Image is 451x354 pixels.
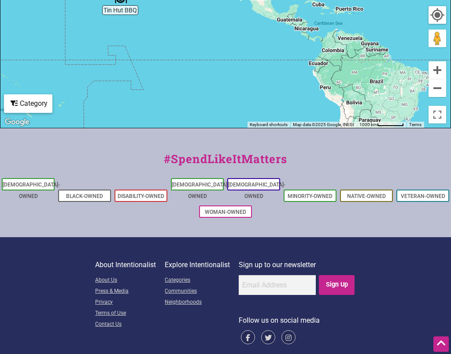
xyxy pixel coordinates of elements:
a: Privacy [95,297,156,308]
p: About Intentionalist [95,259,156,271]
a: Woman-Owned [205,209,246,215]
a: About Us [95,275,156,286]
a: Terms [409,122,421,127]
button: Your Location [429,6,446,24]
a: Native-Owned [347,193,386,199]
button: Map Scale: 1000 km per 57 pixels [357,122,407,128]
div: Filter by category [4,94,52,113]
input: Email Address [239,275,316,295]
a: Communities [165,286,230,297]
a: Press & Media [95,286,156,297]
a: Terms of Use [95,308,156,319]
a: [DEMOGRAPHIC_DATA]-Owned [3,182,60,199]
a: Open this area in Google Maps (opens a new window) [3,116,32,128]
span: Map data ©2025 Google, INEGI [293,122,354,127]
input: Sign Up [319,275,355,295]
p: Explore Intentionalist [165,259,230,271]
p: Sign up to our newsletter [239,259,356,271]
button: Zoom in [429,61,446,79]
a: [DEMOGRAPHIC_DATA]-Owned [172,182,229,199]
button: Drag Pegman onto the map to open Street View [429,30,446,47]
span: 1000 km [359,122,377,127]
div: Category [5,95,52,112]
button: Zoom out [429,79,446,97]
div: Scroll Back to Top [433,336,449,352]
a: Veteran-Owned [401,193,445,199]
a: Neighborhoods [165,297,230,308]
a: Disability-Owned [118,193,164,199]
a: Categories [165,275,230,286]
img: Google [3,116,32,128]
button: Keyboard shortcuts [250,122,288,128]
a: Contact Us [95,319,156,330]
a: [DEMOGRAPHIC_DATA]-Owned [228,182,285,199]
p: Follow us on social media [239,315,356,326]
a: Black-Owned [66,193,103,199]
a: Minority-Owned [288,193,333,199]
button: Toggle fullscreen view [428,105,447,124]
